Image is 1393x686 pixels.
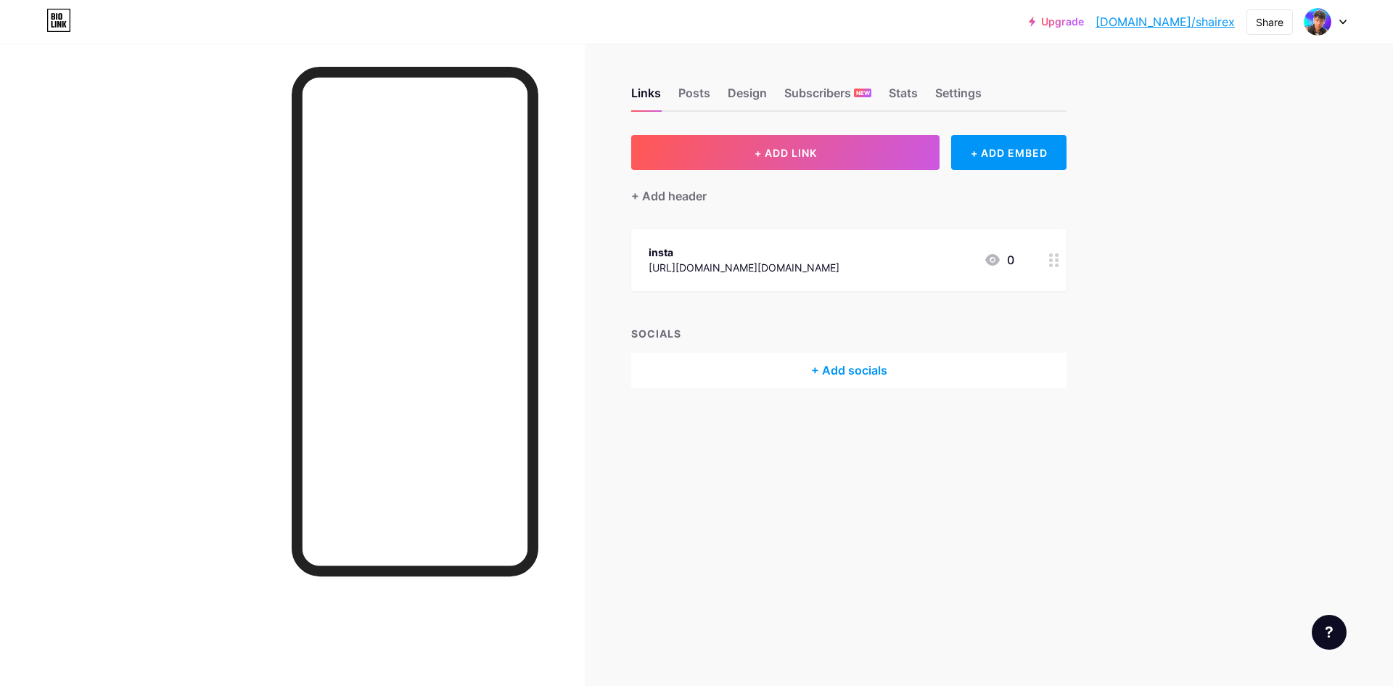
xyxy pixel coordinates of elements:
[755,147,817,159] span: + ADD LINK
[678,84,710,110] div: Posts
[631,135,940,170] button: + ADD LINK
[889,84,918,110] div: Stats
[784,84,871,110] div: Subscribers
[631,326,1067,341] div: SOCIALS
[631,84,661,110] div: Links
[1096,13,1235,30] a: [DOMAIN_NAME]/shairex
[1304,8,1331,36] img: christopher almeyda
[951,135,1067,170] div: + ADD EMBED
[649,245,839,260] div: insta
[856,89,870,97] span: NEW
[728,84,767,110] div: Design
[649,260,839,275] div: [URL][DOMAIN_NAME][DOMAIN_NAME]
[1256,15,1283,30] div: Share
[631,353,1067,388] div: + Add socials
[984,251,1014,269] div: 0
[631,187,707,205] div: + Add header
[935,84,982,110] div: Settings
[1029,16,1084,28] a: Upgrade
